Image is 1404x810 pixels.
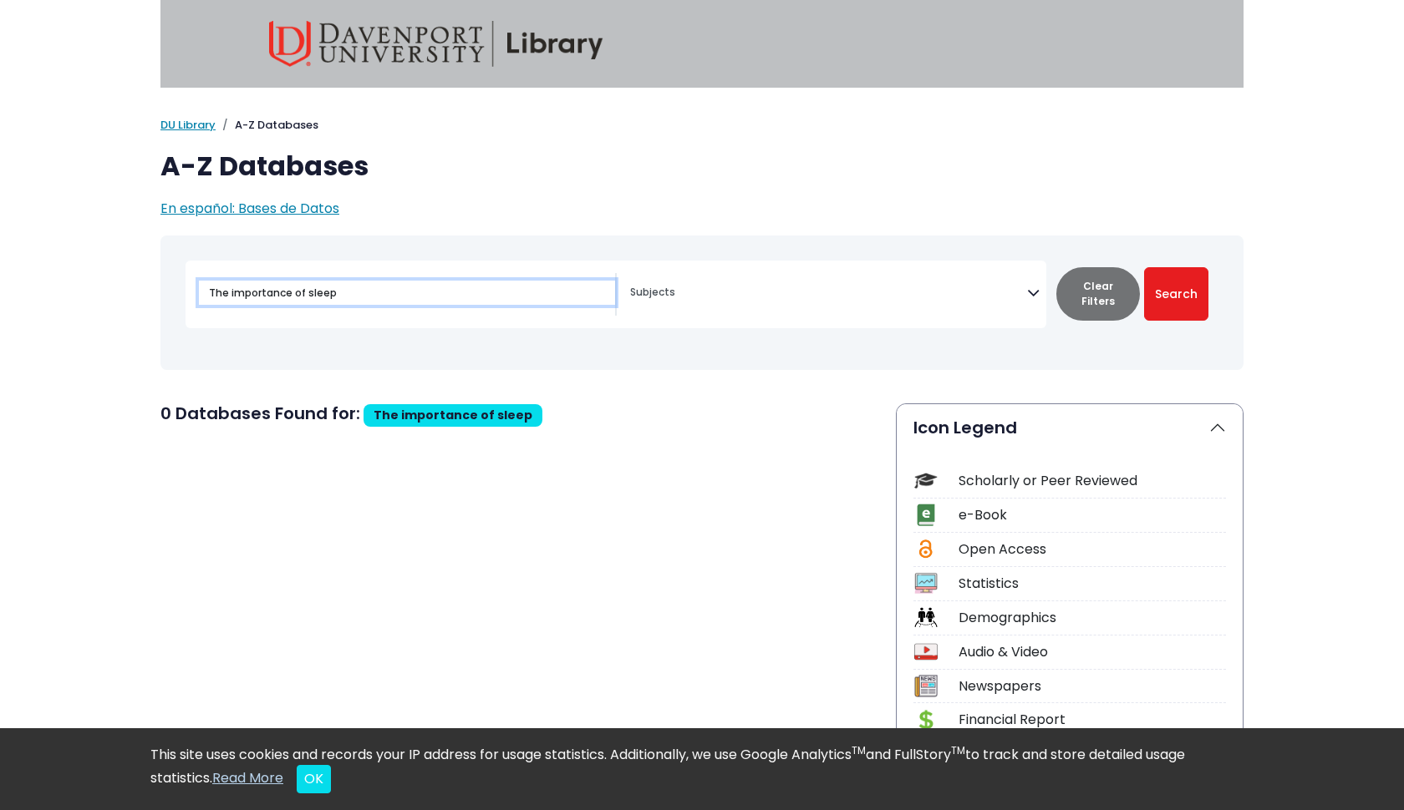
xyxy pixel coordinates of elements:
[914,606,937,629] img: Icon Demographics
[374,407,532,423] span: The importance of sleep
[959,505,1226,525] div: e-Book
[297,765,331,793] button: Close
[914,675,937,697] img: Icon Newspapers
[160,150,1244,182] h1: A-Z Databases
[915,538,936,560] img: Icon Open Access
[897,404,1243,451] button: Icon Legend
[914,572,937,595] img: Icon Statistics
[914,709,937,732] img: Icon Financial Report
[160,235,1244,370] nav: Search filters
[959,676,1226,696] div: Newspapers
[212,768,283,787] a: Read More
[160,117,1244,134] nav: breadcrumb
[160,199,339,218] a: En español: Bases de Datos
[269,21,603,67] img: Davenport University Library
[160,117,216,133] a: DU Library
[1056,267,1140,321] button: Clear Filters
[959,642,1226,662] div: Audio & Video
[959,608,1226,628] div: Demographics
[199,281,615,305] input: Search database by title or keyword
[951,743,965,757] sup: TM
[160,402,360,425] span: 0 Databases Found for:
[150,745,1254,793] div: This site uses cookies and records your IP address for usage statistics. Additionally, we use Goo...
[914,504,937,526] img: Icon e-Book
[959,574,1226,594] div: Statistics
[852,743,866,757] sup: TM
[914,640,937,663] img: Icon Audio & Video
[914,469,937,492] img: Icon Scholarly or Peer Reviewed
[1144,267,1208,321] button: Submit for Search Results
[959,471,1226,491] div: Scholarly or Peer Reviewed
[959,539,1226,559] div: Open Access
[216,117,318,134] li: A-Z Databases
[630,287,1027,301] textarea: Search
[959,710,1226,730] div: Financial Report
